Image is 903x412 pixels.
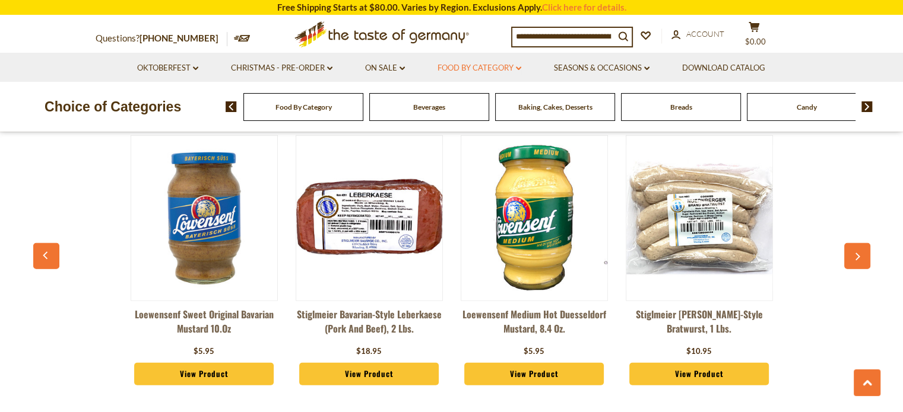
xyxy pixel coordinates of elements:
[745,37,766,46] span: $0.00
[670,103,692,111] a: Breads
[413,103,445,111] a: Beverages
[296,145,442,291] img: Stiglmeier Bavarian-style Leberkaese (pork and beef), 2 lbs.
[296,307,443,343] a: Stiglmeier Bavarian-style Leberkaese (pork and beef), 2 lbs.
[134,363,274,385] a: View Product
[461,145,607,291] img: Loewensenf Medium Hot Duesseldorf Mustard, 8.4 oz.
[682,62,765,75] a: Download Catalog
[137,62,198,75] a: Oktoberfest
[629,363,769,385] a: View Product
[737,21,772,51] button: $0.00
[365,62,405,75] a: On Sale
[626,145,772,291] img: Stiglmeier Nuernberger-style Bratwurst, 1 lbs.
[299,363,439,385] a: View Product
[554,62,649,75] a: Seasons & Occasions
[861,101,873,112] img: next arrow
[226,101,237,112] img: previous arrow
[671,28,724,41] a: Account
[542,2,626,12] a: Click here for details.
[438,62,521,75] a: Food By Category
[626,307,773,343] a: Stiglmeier [PERSON_NAME]-style Bratwurst, 1 lbs.
[797,103,817,111] a: Candy
[356,346,382,357] div: $18.95
[518,103,593,111] a: Baking, Cakes, Desserts
[686,29,724,39] span: Account
[131,307,278,343] a: Loewensenf Sweet Original Bavarian Mustard 10.oz
[275,103,332,111] a: Food By Category
[464,363,604,385] a: View Product
[686,346,712,357] div: $10.95
[231,62,332,75] a: Christmas - PRE-ORDER
[140,33,218,43] a: [PHONE_NUMBER]
[96,31,227,46] p: Questions?
[461,307,608,343] a: Loewensenf Medium Hot Duesseldorf Mustard, 8.4 oz.
[524,346,544,357] div: $5.95
[194,346,214,357] div: $5.95
[131,145,277,291] img: Loewensenf Sweet Original Bavarian Mustard 10.oz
